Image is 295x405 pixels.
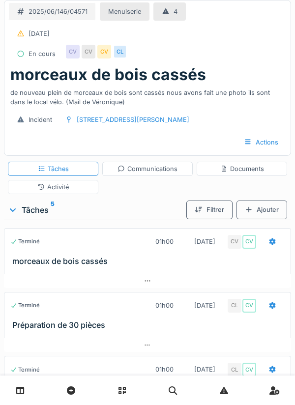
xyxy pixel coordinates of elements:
div: Actions [236,133,287,151]
div: Communications [118,164,177,174]
div: Terminé [10,301,40,310]
div: Documents [220,164,264,174]
div: [STREET_ADDRESS][PERSON_NAME] [77,115,189,124]
div: CV [242,363,256,376]
h3: Préparation de 30 pièces [12,320,287,330]
div: CL [228,363,241,376]
div: [DATE] [194,365,215,374]
div: 2025/06/146/04571 [29,7,88,16]
div: de nouveau plein de morceaux de bois sont cassés nous avons fait une photo ils sont dans le local... [10,84,285,107]
div: CV [66,45,80,58]
div: CV [228,235,241,249]
div: En cours [29,49,56,58]
h3: morceaux de bois cassés [12,257,287,266]
div: [DATE] [194,237,215,246]
div: Menuiserie [108,7,141,16]
div: CL [113,45,127,58]
div: CL [228,299,241,313]
div: 01h00 [155,301,174,310]
div: [DATE] [29,29,50,38]
div: Terminé [10,237,40,246]
div: Ajouter [236,201,287,219]
div: CV [242,299,256,313]
div: CV [97,45,111,58]
div: 01h00 [155,365,174,374]
div: CV [242,235,256,249]
div: [DATE] [194,301,215,310]
div: Tâches [8,204,182,216]
div: CV [82,45,95,58]
div: Filtrer [186,201,233,219]
div: Activité [37,182,69,192]
div: Terminé [10,366,40,374]
div: 4 [174,7,177,16]
h1: morceaux de bois cassés [10,65,206,84]
div: Incident [29,115,52,124]
sup: 5 [51,204,55,216]
div: Tâches [38,164,69,174]
div: 01h00 [155,237,174,246]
